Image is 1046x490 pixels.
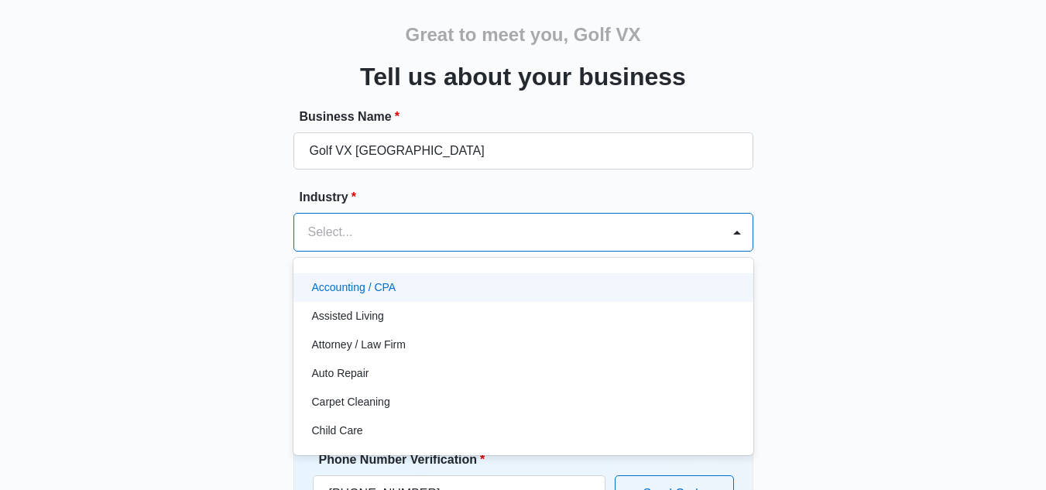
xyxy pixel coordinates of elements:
[360,58,686,95] h3: Tell us about your business
[312,308,384,324] p: Assisted Living
[312,279,396,296] p: Accounting / CPA
[319,451,612,469] label: Phone Number Verification
[312,365,369,382] p: Auto Repair
[300,108,760,126] label: Business Name
[312,394,390,410] p: Carpet Cleaning
[300,188,760,207] label: Industry
[312,423,363,439] p: Child Care
[312,337,406,353] p: Attorney / Law Firm
[293,132,753,170] input: e.g. Jane's Plumbing
[405,21,640,49] h2: Great to meet you, Golf VX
